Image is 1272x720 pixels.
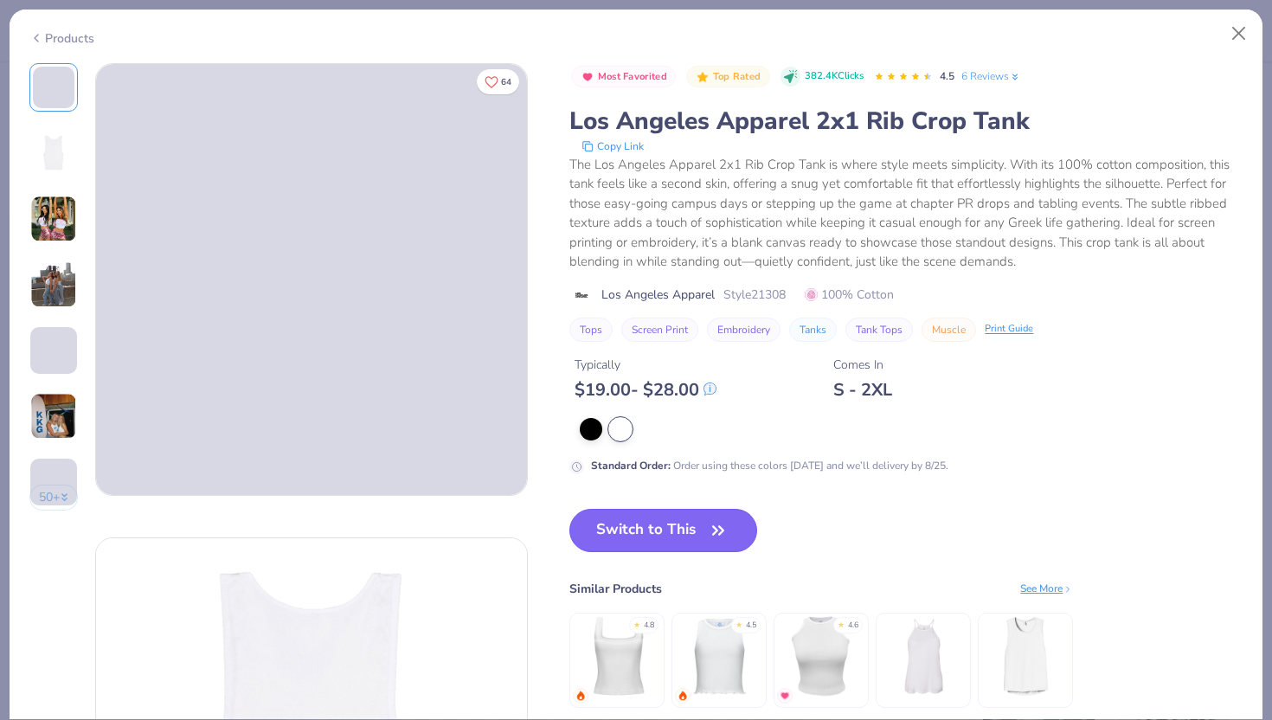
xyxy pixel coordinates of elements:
span: 382.4K Clicks [805,69,864,84]
button: Close [1223,17,1256,50]
div: ★ [838,620,845,627]
button: Muscle [922,318,976,342]
img: Top Rated sort [696,70,710,84]
img: MostFav.gif [780,691,790,701]
img: trending.gif [575,691,586,701]
img: trending.gif [678,691,688,701]
div: Typically [575,356,716,374]
div: ★ [633,620,640,627]
div: ★ [736,620,742,627]
div: $ 19.00 - $ 28.00 [575,379,716,401]
img: Fresh Prints Marilyn Tank Top [781,615,863,697]
img: Most Favorited sort [581,70,594,84]
button: Tops [569,318,613,342]
img: Back [33,132,74,174]
span: 64 [501,78,511,87]
div: 4.8 [644,620,654,632]
div: The Los Angeles Apparel 2x1 Rib Crop Tank is where style meets simplicity. With its 100% cotton c... [569,155,1243,272]
button: copy to clipboard [576,138,649,155]
button: Tanks [789,318,837,342]
div: Similar Products [569,580,662,598]
div: Comes In [833,356,892,374]
button: Tank Tops [845,318,913,342]
span: Los Angeles Apparel [601,286,715,304]
div: 4.5 [746,620,756,632]
div: Los Angeles Apparel 2x1 Rib Crop Tank [569,105,1243,138]
span: Most Favorited [598,72,667,81]
span: Top Rated [713,72,761,81]
div: Print Guide [985,322,1033,337]
div: S - 2XL [833,379,892,401]
button: Badge Button [571,66,676,88]
div: Products [29,29,94,48]
img: Fresh Prints Sydney Square Neck Tank Top [576,615,658,697]
img: brand logo [569,288,593,302]
img: Bella + Canvas Ladies' Flowy Scoop Muscle Tank [985,615,1067,697]
button: Badge Button [686,66,769,88]
div: 4.6 [848,620,858,632]
button: Screen Print [621,318,698,342]
img: User generated content [30,196,77,242]
button: Switch to This [569,509,757,552]
img: User generated content [30,261,77,308]
div: Order using these colors [DATE] and we’ll delivery by 8/25. [591,458,948,473]
span: 100% Cotton [805,286,894,304]
span: Style 21308 [723,286,786,304]
img: Fresh Prints Sasha Crop Top [678,615,761,697]
span: 4.5 [940,69,954,83]
img: User generated content [30,374,33,421]
button: Embroidery [707,318,781,342]
img: Bella + Canvas Women's Flowy High Neck Tank [883,615,965,697]
button: Like [477,69,519,94]
strong: Standard Order : [591,459,671,472]
img: User generated content [30,505,33,552]
a: 6 Reviews [961,68,1021,84]
button: 50+ [29,485,79,511]
div: 4.5 Stars [874,63,933,91]
img: User generated content [30,393,77,440]
div: See More [1020,581,1073,596]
